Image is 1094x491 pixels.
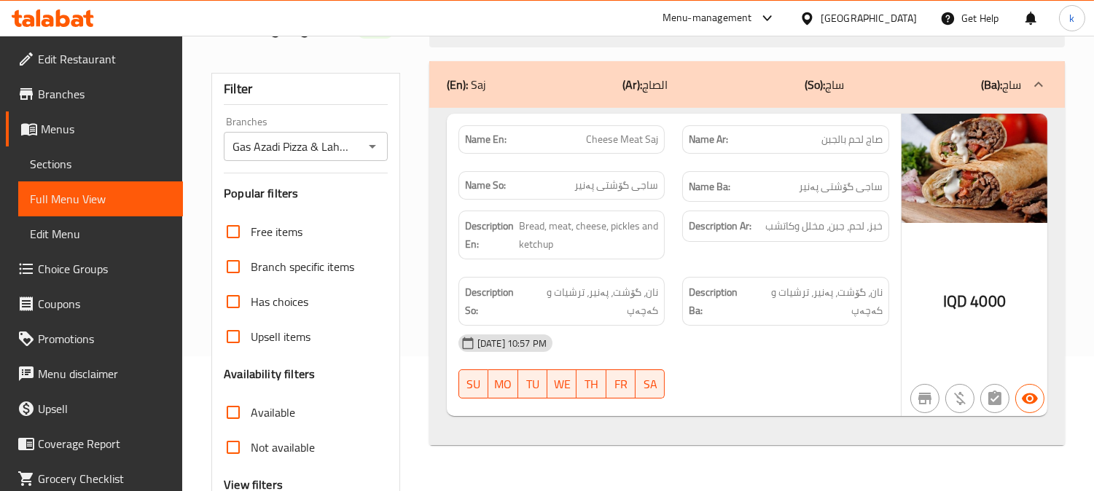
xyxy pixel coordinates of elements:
span: نان، گۆشت، پەنیر، ترشیات و کەچەپ [751,283,883,319]
span: SU [465,374,482,395]
span: FR [612,374,630,395]
span: Choice Groups [38,260,171,278]
button: TH [577,369,606,398]
span: TH [582,374,600,395]
span: Available [251,404,295,421]
span: Upsell [38,400,171,417]
span: Upsell items [251,328,310,345]
button: Not has choices [980,384,1009,413]
p: ساج [981,76,1021,93]
div: (En): Saj(Ar):الصاج(So):ساج(Ba):ساج [429,61,1065,108]
span: نان، گۆشت، پەنیر، ترشیات و کەچەپ [526,283,658,319]
span: Menus [41,120,171,138]
strong: Description So: [465,283,523,319]
span: Menu disclaimer [38,365,171,382]
a: Promotions [6,321,183,356]
strong: Name Ar: [689,132,728,147]
a: Menu disclaimer [6,356,183,391]
span: صاج لحم بالجبن [821,132,883,147]
div: (En): Saj(Ar):الصاج(So):ساج(Ba):ساج [429,108,1065,446]
button: SU [458,369,488,398]
a: Full Menu View [18,181,183,216]
img: mmw_638926248698749206 [902,114,1047,223]
a: Edit Menu [18,216,183,251]
span: IQD [943,287,967,315]
p: الصاج [623,76,668,93]
button: MO [488,369,517,398]
span: Edit Menu [30,225,171,243]
a: Branches [6,76,183,111]
div: Menu-management [663,9,752,27]
p: ساج [805,76,844,93]
h2: [DATE]-cg migration [211,17,412,39]
b: (So): [805,74,825,95]
span: Has choices [251,293,308,310]
span: Branch specific items [251,258,354,275]
span: TU [524,374,542,395]
button: Open [362,136,383,157]
span: Promotions [38,330,171,347]
span: Coverage Report [38,435,171,452]
span: Branches [38,85,171,103]
span: MO [494,374,512,395]
a: Choice Groups [6,251,183,286]
div: Filter [224,74,388,105]
button: SA [636,369,665,398]
span: ساجی گۆشتی پەنیر [574,178,658,193]
a: Coupons [6,286,183,321]
b: (En): [447,74,468,95]
strong: Name So: [465,178,506,193]
span: Free items [251,223,302,240]
button: WE [547,369,577,398]
div: [GEOGRAPHIC_DATA] [821,10,917,26]
span: 4000 [970,287,1006,315]
button: Purchased item [945,384,974,413]
button: FR [606,369,636,398]
b: (Ar): [623,74,643,95]
span: [DATE] 10:57 PM [472,337,552,350]
span: Bread, meat, cheese, pickles and ketchup [519,217,658,253]
span: k [1069,10,1074,26]
span: WE [553,374,571,395]
p: Saj [447,76,486,93]
strong: Description Ar: [689,217,751,235]
span: Edit Restaurant [38,50,171,68]
button: TU [518,369,547,398]
span: Sections [30,155,171,173]
h3: Availability filters [224,366,315,382]
button: Not branch specific item [910,384,939,413]
a: Menus [6,111,183,146]
button: Available [1015,384,1044,413]
span: Cheese Meat Saj [586,132,658,147]
a: Coverage Report [6,426,183,461]
b: (Ba): [981,74,1002,95]
span: Full Menu View [30,190,171,208]
span: Coupons [38,295,171,313]
a: Edit Restaurant [6,42,183,76]
h3: Popular filters [224,185,388,202]
span: Not available [251,439,315,456]
span: ساجی گۆشتی پەنیر [799,178,883,196]
a: Upsell [6,391,183,426]
strong: Description En: [465,217,517,253]
span: Grocery Checklist [38,470,171,487]
a: Sections [18,146,183,181]
span: خبز، لحم، جبن، مخلل وكاتشب [765,217,883,235]
span: SA [641,374,659,395]
strong: Description Ba: [689,283,748,319]
strong: Name En: [465,132,507,147]
strong: Name Ba: [689,178,730,196]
